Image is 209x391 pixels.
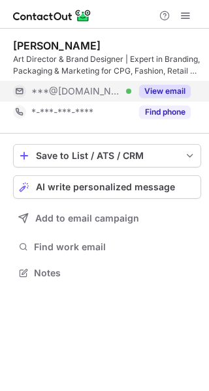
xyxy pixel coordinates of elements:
[13,264,201,282] button: Notes
[36,182,175,192] span: AI write personalized message
[13,238,201,256] button: Find work email
[34,267,196,279] span: Notes
[31,85,121,97] span: ***@[DOMAIN_NAME]
[13,144,201,167] button: save-profile-one-click
[34,241,196,253] span: Find work email
[36,151,178,161] div: Save to List / ATS / CRM
[13,8,91,23] img: ContactOut v5.3.10
[13,207,201,230] button: Add to email campaign
[13,53,201,77] div: Art Director & Brand Designer | Expert in Branding, Packaging & Marketing for CPG, Fashion, Retai...
[13,175,201,199] button: AI write personalized message
[35,213,139,224] span: Add to email campaign
[13,39,101,52] div: [PERSON_NAME]
[139,106,191,119] button: Reveal Button
[139,85,191,98] button: Reveal Button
